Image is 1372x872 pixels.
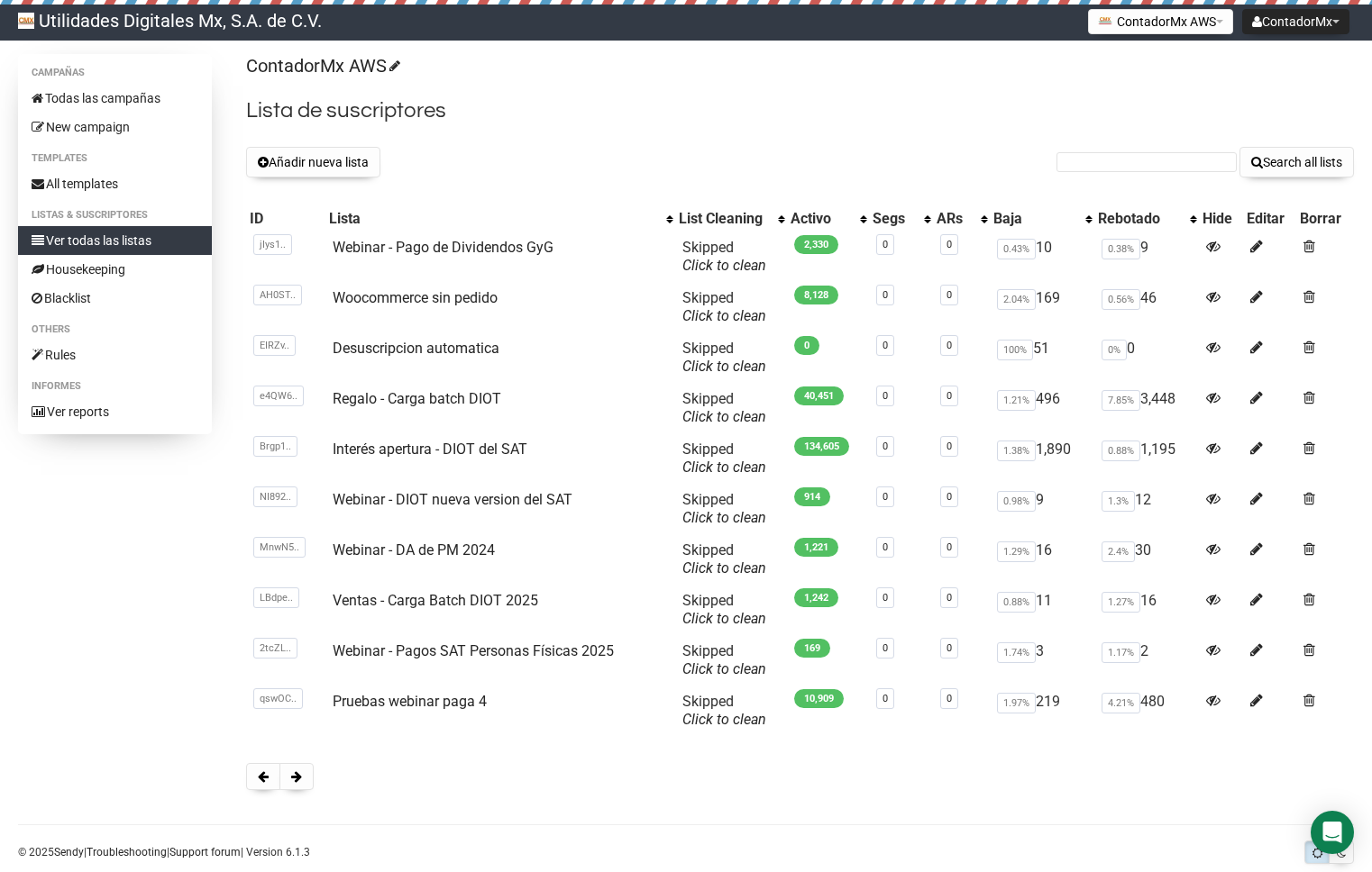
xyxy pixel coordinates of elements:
span: Skipped [682,340,766,375]
th: Rebotado: No sort applied, activate to apply an ascending sort [1094,206,1199,232]
th: Hide: No sort applied, sorting is disabled [1199,206,1243,232]
a: Troubleshooting [87,846,167,858]
button: ContadorMx [1242,9,1349,34]
span: 0.88% [997,592,1036,613]
td: 219 [990,686,1094,736]
a: Ver todas las listas [18,226,212,255]
div: Activo [791,210,851,228]
td: 9 [1094,232,1199,282]
th: ID: No sort applied, sorting is disabled [246,206,325,232]
a: Click to clean [682,257,766,274]
span: 2.04% [997,289,1036,310]
a: Housekeeping [18,255,212,284]
span: 10,909 [794,689,844,708]
span: 1.29% [997,541,1036,562]
a: 0 [883,289,888,301]
span: AH0ST.. [253,285,302,305]
li: Campañas [18,62,212,84]
a: Woocommerce sin pedido [333,289,498,306]
td: 3 [990,635,1094,686]
span: 1.21% [997,390,1036,411]
div: Editar [1247,210,1293,228]
span: EIRZv.. [253,335,296,356]
a: Regalo - Carga batch DIOT [333,390,501,407]
a: Pruebas webinar paga 4 [333,693,487,710]
p: © 2025 | | | Version 6.1.3 [18,842,310,862]
a: Webinar - DIOT nueva version del SAT [333,491,572,508]
span: Skipped [682,390,766,425]
a: 0 [883,693,888,704]
td: 1,890 [990,433,1094,484]
span: 7.85% [1102,390,1140,411]
th: Activo: No sort applied, activate to apply an ascending sort [787,206,869,232]
a: 0 [883,239,888,250]
button: ContadorMx AWS [1088,9,1233,34]
span: Skipped [682,642,766,677]
a: 0 [947,441,952,452]
th: Lista: No sort applied, activate to apply an ascending sort [325,206,675,232]
a: 0 [947,642,952,654]
a: ContadorMx AWS [246,55,398,77]
img: 214e50dfb8bad0c36716e81a4a6f82d2 [18,13,34,29]
td: 12 [1094,484,1199,534]
th: Segs: No sort applied, activate to apply an ascending sort [869,206,933,232]
span: 0.38% [1102,239,1140,259]
a: 0 [883,491,888,503]
a: 0 [883,441,888,452]
span: 1.17% [1102,642,1140,663]
td: 0 [1094,332,1199,383]
span: Brgp1.. [253,436,297,457]
div: Rebotado [1098,210,1181,228]
td: 46 [1094,282,1199,332]
a: Desuscripcion automatica [333,340,499,357]
a: 0 [947,239,952,250]
span: Skipped [682,239,766,274]
div: Segs [873,210,915,228]
span: 0.98% [997,491,1036,512]
td: 51 [990,332,1094,383]
th: Baja: No sort applied, activate to apply an ascending sort [990,206,1094,232]
a: Sendy [54,846,84,858]
td: 10 [990,232,1094,282]
span: Skipped [682,592,766,627]
a: 0 [947,693,952,704]
li: Informes [18,376,212,397]
span: 1.27% [1102,592,1140,613]
span: 2tcZL.. [253,638,297,659]
td: 11 [990,585,1094,635]
a: 0 [883,642,888,654]
th: Editar: No sort applied, sorting is disabled [1243,206,1296,232]
span: 134,605 [794,437,849,456]
th: Borrar: No sort applied, sorting is disabled [1296,206,1354,232]
a: 0 [947,289,952,301]
th: ARs: No sort applied, activate to apply an ascending sort [933,206,990,232]
span: 100% [997,340,1033,360]
span: 0.43% [997,239,1036,259]
a: 0 [883,592,888,604]
a: Rules [18,341,212,369]
span: 0 [794,336,819,355]
a: New campaign [18,113,212,141]
td: 496 [990,383,1094,433]
span: 0.56% [1102,289,1140,310]
td: 480 [1094,686,1199,736]
li: Listas & Suscriptores [18,204,212,226]
a: Click to clean [682,509,766,526]
span: 914 [794,487,830,506]
a: Click to clean [682,610,766,627]
span: 2.4% [1102,541,1135,562]
span: 1.3% [1102,491,1135,512]
a: Todas las campañas [18,84,212,113]
a: Webinar - Pago de Dividendos GyG [333,239,553,256]
a: Interés apertura - DIOT del SAT [333,441,527,458]
span: 1.74% [997,642,1036,663]
a: 0 [947,541,952,553]
a: 0 [883,390,888,402]
td: 3,448 [1094,383,1199,433]
a: Ventas - Carga Batch DIOT 2025 [333,592,538,609]
td: 9 [990,484,1094,534]
span: jIys1.. [253,234,292,255]
span: NI892.. [253,486,297,507]
button: Search all lists [1239,147,1354,177]
span: 40,451 [794,386,844,405]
